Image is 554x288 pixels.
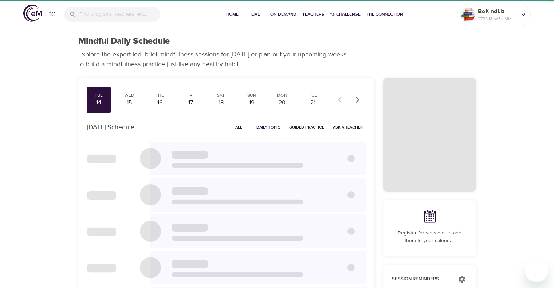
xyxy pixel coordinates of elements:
button: Ask a Teacher [330,122,366,133]
img: logo [23,5,55,22]
span: On-Demand [270,11,296,18]
div: Thu [151,92,169,99]
div: 16 [151,99,169,107]
span: Teachers [302,11,324,18]
span: Home [224,11,241,18]
button: All [227,122,251,133]
span: 1% Challenge [330,11,361,18]
span: Guided Practice [289,124,324,131]
div: 21 [304,99,322,107]
p: 2725 Mindful Minutes [478,16,516,22]
div: Wed [120,92,138,99]
button: Daily Topic [254,122,283,133]
p: [DATE] Schedule [87,122,134,132]
span: Daily Topic [256,124,280,131]
span: All [230,124,248,131]
div: 19 [243,99,261,107]
h1: Mindful Daily Schedule [78,36,170,47]
p: Register for sessions to add them to your calendar [392,229,467,245]
div: 14 [90,99,108,107]
div: Tue [304,92,322,99]
p: Session Reminders [392,276,451,283]
p: Explore the expert-led, brief mindfulness sessions for [DATE] or plan out your upcoming weeks to ... [78,50,351,69]
div: Fri [181,92,200,99]
input: Find programs, teachers, etc... [79,7,160,22]
img: Remy Sharp [460,7,475,22]
p: BeKindLiz [478,7,516,16]
button: Guided Practice [286,122,327,133]
div: 17 [181,99,200,107]
div: Sun [243,92,261,99]
div: 15 [120,99,138,107]
span: Live [247,11,264,18]
div: 18 [212,99,230,107]
span: Ask a Teacher [333,124,363,131]
div: Mon [273,92,291,99]
div: 20 [273,99,291,107]
div: Sat [212,92,230,99]
span: The Connection [366,11,403,18]
iframe: Button to launch messaging window [525,259,548,282]
div: Tue [90,92,108,99]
